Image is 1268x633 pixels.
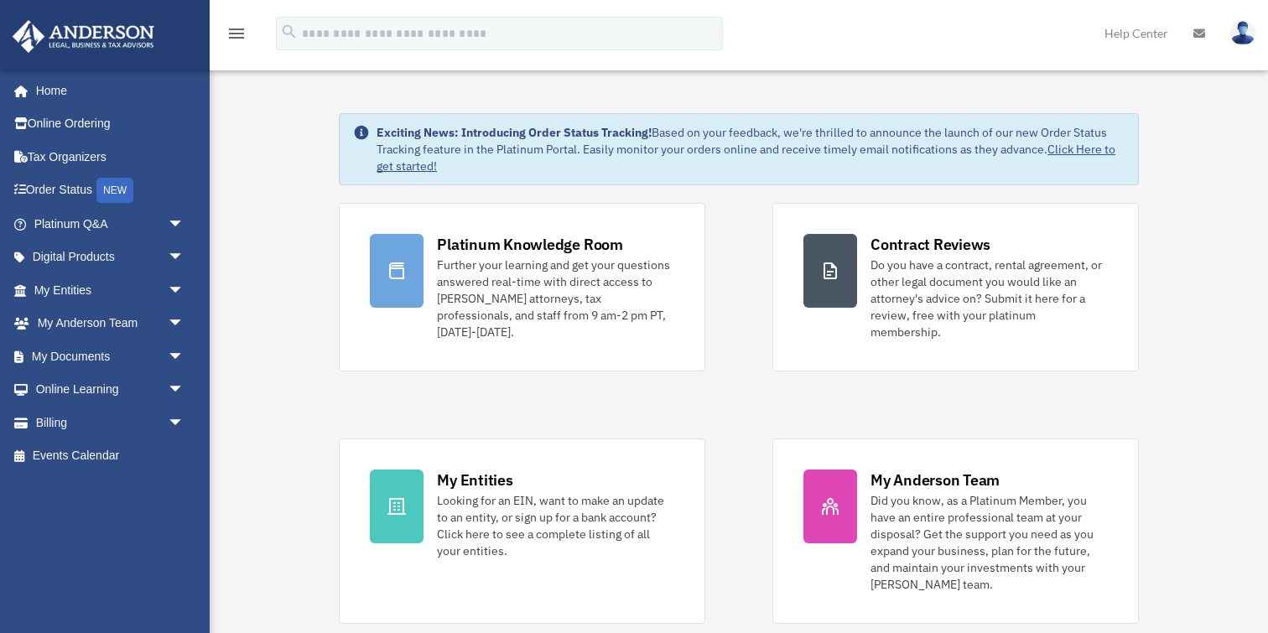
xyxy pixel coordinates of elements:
div: Contract Reviews [870,234,990,255]
strong: Exciting News: Introducing Order Status Tracking! [377,125,652,140]
i: search [280,23,299,41]
div: Further your learning and get your questions answered real-time with direct access to [PERSON_NAM... [437,257,674,340]
div: NEW [96,178,133,203]
div: Looking for an EIN, want to make an update to an entity, or sign up for a bank account? Click her... [437,492,674,559]
a: Click Here to get started! [377,142,1115,174]
div: Do you have a contract, rental agreement, or other legal document you would like an attorney's ad... [870,257,1108,340]
a: My Entitiesarrow_drop_down [12,273,210,307]
a: Online Ordering [12,107,210,141]
span: arrow_drop_down [168,307,201,341]
a: Platinum Knowledge Room Further your learning and get your questions answered real-time with dire... [339,203,705,371]
a: Billingarrow_drop_down [12,406,210,439]
a: Order StatusNEW [12,174,210,208]
span: arrow_drop_down [168,241,201,275]
a: Events Calendar [12,439,210,473]
a: Tax Organizers [12,140,210,174]
div: Did you know, as a Platinum Member, you have an entire professional team at your disposal? Get th... [870,492,1108,593]
span: arrow_drop_down [168,207,201,241]
img: Anderson Advisors Platinum Portal [8,20,159,53]
a: Home [12,74,201,107]
a: menu [226,29,247,44]
a: Online Learningarrow_drop_down [12,373,210,407]
div: Based on your feedback, we're thrilled to announce the launch of our new Order Status Tracking fe... [377,124,1125,174]
a: My Anderson Team Did you know, as a Platinum Member, you have an entire professional team at your... [772,438,1139,624]
a: Digital Productsarrow_drop_down [12,241,210,274]
a: Contract Reviews Do you have a contract, rental agreement, or other legal document you would like... [772,203,1139,371]
div: My Entities [437,470,512,490]
a: Platinum Q&Aarrow_drop_down [12,207,210,241]
span: arrow_drop_down [168,273,201,308]
i: menu [226,23,247,44]
a: My Entities Looking for an EIN, want to make an update to an entity, or sign up for a bank accoun... [339,438,705,624]
span: arrow_drop_down [168,340,201,374]
a: My Documentsarrow_drop_down [12,340,210,373]
span: arrow_drop_down [168,373,201,407]
a: My Anderson Teamarrow_drop_down [12,307,210,340]
div: Platinum Knowledge Room [437,234,623,255]
img: User Pic [1230,21,1255,45]
div: My Anderson Team [870,470,1000,490]
span: arrow_drop_down [168,406,201,440]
